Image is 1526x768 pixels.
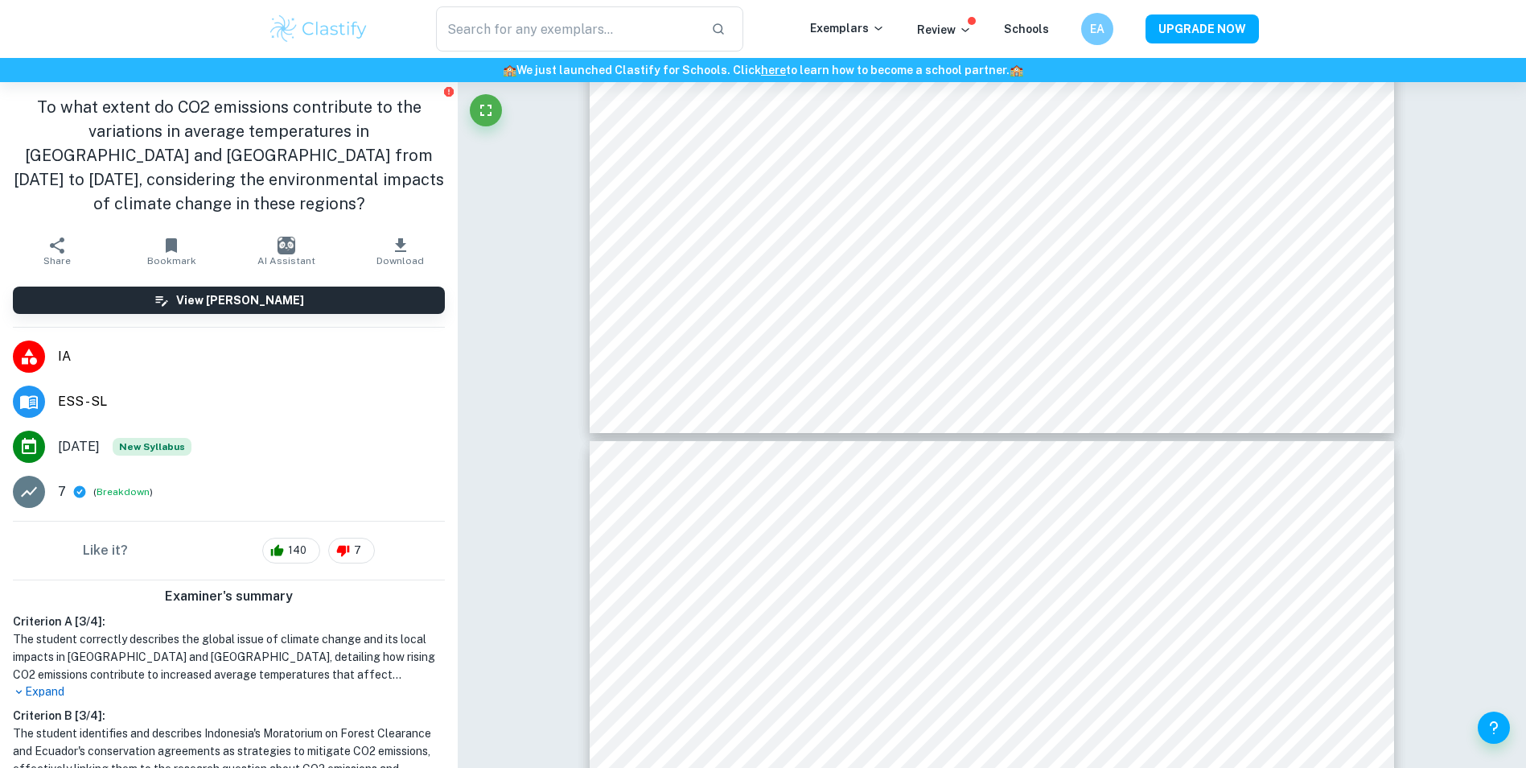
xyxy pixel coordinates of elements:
[268,13,370,45] img: Clastify logo
[58,482,66,502] p: 7
[442,85,455,97] button: Report issue
[810,19,885,37] p: Exemplars
[13,287,445,314] button: View [PERSON_NAME]
[43,255,71,266] span: Share
[93,485,153,500] span: ( )
[343,229,458,274] button: Download
[279,543,315,559] span: 140
[345,543,370,559] span: 7
[1478,712,1510,744] button: Help and Feedback
[761,64,786,76] a: here
[470,94,502,126] button: Fullscreen
[176,291,304,309] h6: View [PERSON_NAME]
[1010,64,1023,76] span: 🏫
[83,541,128,560] h6: Like it?
[278,237,295,254] img: AI Assistant
[13,630,445,683] h1: The student correctly describes the global issue of climate change and its local impacts in [GEOG...
[58,437,100,456] span: [DATE]
[376,255,424,266] span: Download
[113,438,191,456] span: New Syllabus
[1088,20,1106,38] h6: EA
[6,587,451,606] h6: Examiner's summary
[97,485,150,499] button: Breakdown
[436,6,699,52] input: Search for any exemplars...
[13,683,445,700] p: Expand
[114,229,228,274] button: Bookmark
[262,538,320,564] div: 140
[58,347,445,366] span: IA
[1081,13,1113,45] button: EA
[257,255,315,266] span: AI Assistant
[917,21,972,39] p: Review
[229,229,343,274] button: AI Assistant
[3,61,1523,79] h6: We just launched Clastify for Schools. Click to learn how to become a school partner.
[328,538,375,564] div: 7
[1004,23,1049,35] a: Schools
[113,438,191,456] div: Starting from the May 2026 session, the ESS IA requirements have changed. We created this exempla...
[503,64,516,76] span: 🏫
[13,613,445,630] h6: Criterion A [ 3 / 4 ]:
[58,392,445,411] span: ESS - SL
[13,707,445,725] h6: Criterion B [ 3 / 4 ]:
[147,255,196,266] span: Bookmark
[13,95,445,216] h1: To what extent do CO2 emissions contribute to the variations in average temperatures in [GEOGRAPH...
[1146,14,1259,43] button: UPGRADE NOW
